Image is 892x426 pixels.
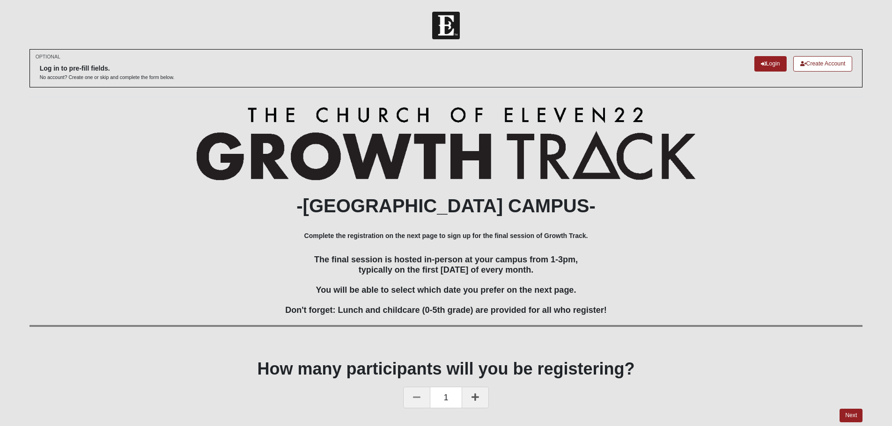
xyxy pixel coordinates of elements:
[40,65,175,72] h6: Log in to pre-fill fields.
[40,74,175,81] p: No account? Create one or skip and complete the form below.
[430,387,461,408] span: 1
[432,12,460,39] img: Church of Eleven22 Logo
[314,255,578,264] span: The final session is hosted in-person at your campus from 1-3pm,
[316,285,576,295] span: You will be able to select which date you prefer on the next page.
[793,56,853,72] a: Create Account
[36,53,60,60] small: OPTIONAL
[296,195,596,216] b: -[GEOGRAPHIC_DATA] CAMPUS-
[840,409,863,422] a: Next
[359,265,534,274] span: typically on the first [DATE] of every month.
[285,305,606,315] span: Don't forget: Lunch and childcare (0-5th grade) are provided for all who register!
[304,232,588,239] b: Complete the registration on the next page to sign up for the final session of Growth Track.
[196,107,696,181] img: Growth Track Logo
[754,56,787,72] a: Login
[29,359,863,379] h1: How many participants will you be registering?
